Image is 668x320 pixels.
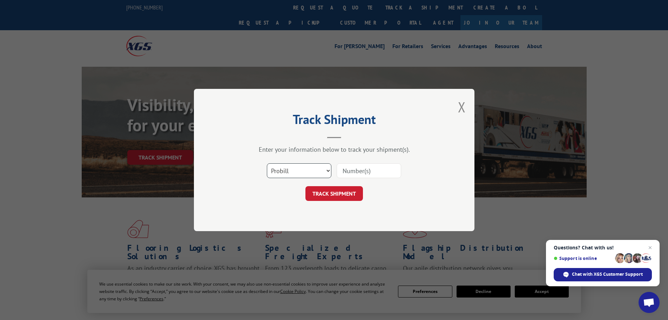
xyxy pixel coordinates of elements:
[554,268,652,281] div: Chat with XGS Customer Support
[305,186,363,201] button: TRACK SHIPMENT
[554,245,652,250] span: Questions? Chat with us!
[554,256,613,261] span: Support is online
[646,243,654,252] span: Close chat
[229,115,439,128] h2: Track Shipment
[229,145,439,154] div: Enter your information below to track your shipment(s).
[639,292,660,313] div: Open chat
[458,98,466,116] button: Close modal
[572,271,643,277] span: Chat with XGS Customer Support
[337,163,401,178] input: Number(s)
